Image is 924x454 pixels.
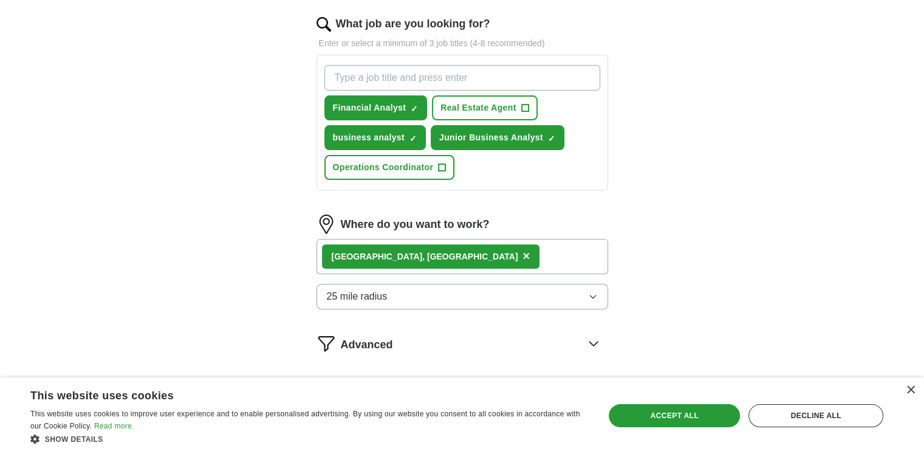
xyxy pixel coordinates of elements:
[439,131,543,144] span: Junior Business Analyst
[333,131,405,144] span: business analyst
[748,404,883,427] div: Decline all
[317,284,608,309] button: 25 mile radius
[30,385,557,403] div: This website uses cookies
[411,104,418,114] span: ✓
[30,433,587,445] div: Show details
[94,422,132,430] a: Read more, opens a new window
[317,334,336,353] img: filter
[431,125,564,150] button: Junior Business Analyst✓
[440,101,516,114] span: Real Estate Agent
[333,101,406,114] span: Financial Analyst
[324,65,600,91] input: Type a job title and press enter
[341,337,393,353] span: Advanced
[522,249,530,263] span: ×
[324,95,428,120] button: Financial Analyst✓
[522,247,530,266] button: ×
[432,95,537,120] button: Real Estate Agent
[548,134,555,143] span: ✓
[324,155,455,180] button: Operations Coordinator
[324,125,426,150] button: business analyst✓
[409,134,417,143] span: ✓
[45,435,103,444] span: Show details
[332,250,518,263] div: , [GEOGRAPHIC_DATA]
[30,410,580,430] span: This website uses cookies to improve user experience and to enable personalised advertising. By u...
[336,16,490,32] label: What job are you looking for?
[317,215,336,234] img: location.png
[906,386,915,395] div: Close
[341,216,490,233] label: Where do you want to work?
[317,37,608,50] p: Enter or select a minimum of 3 job titles (4-8 recommended)
[609,404,740,427] div: Accept all
[317,17,331,32] img: search.png
[327,289,388,304] span: 25 mile radius
[333,161,434,174] span: Operations Coordinator
[332,252,423,261] strong: [GEOGRAPHIC_DATA]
